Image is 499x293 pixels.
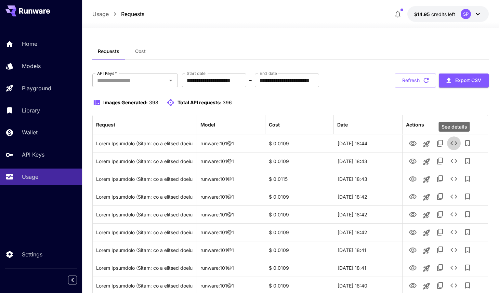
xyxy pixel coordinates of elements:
[197,134,265,152] div: runware:101@1
[96,135,193,152] div: Click to copy prompt
[92,10,109,18] a: Usage
[414,11,431,17] span: $14.95
[149,99,158,105] span: 398
[97,70,117,76] label: API Keys
[265,134,334,152] div: $ 0.0109
[96,170,193,188] div: Click to copy prompt
[447,279,461,292] button: See details
[22,40,37,48] p: Home
[414,11,455,18] div: $14.95128
[22,250,42,258] p: Settings
[407,6,489,22] button: $14.95128SP
[334,170,402,188] div: 01 Sep, 2025 18:43
[22,84,51,92] p: Playground
[420,190,433,204] button: Launch in playground
[334,152,402,170] div: 01 Sep, 2025 18:43
[447,154,461,168] button: See details
[420,155,433,169] button: Launch in playground
[96,206,193,223] div: Click to copy prompt
[197,188,265,205] div: runware:101@1
[433,243,447,257] button: Copy TaskUUID
[433,172,447,186] button: Copy TaskUUID
[406,243,420,257] button: View Image
[334,188,402,205] div: 01 Sep, 2025 18:42
[461,208,474,221] button: Add to library
[197,205,265,223] div: runware:101@1
[461,243,474,257] button: Add to library
[260,70,277,76] label: End date
[22,106,40,115] p: Library
[265,241,334,259] div: $ 0.0109
[197,152,265,170] div: runware:101@1
[96,122,115,128] div: Request
[433,261,447,275] button: Copy TaskUUID
[265,259,334,277] div: $ 0.0109
[197,241,265,259] div: runware:101@1
[121,10,144,18] a: Requests
[265,170,334,188] div: $ 0.0115
[433,208,447,221] button: Copy TaskUUID
[420,226,433,240] button: Launch in playground
[461,279,474,292] button: Add to library
[265,205,334,223] div: $ 0.0109
[22,173,38,181] p: Usage
[420,244,433,257] button: Launch in playground
[406,136,420,150] button: View Image
[406,207,420,221] button: View Image
[197,223,265,241] div: runware:101@1
[135,48,146,54] span: Cost
[420,208,433,222] button: Launch in playground
[98,48,119,54] span: Requests
[96,152,193,170] div: Click to copy prompt
[178,99,222,105] span: Total API requests:
[265,152,334,170] div: $ 0.0109
[166,76,175,85] button: Open
[406,225,420,239] button: View Image
[73,274,82,286] div: Collapse sidebar
[420,262,433,275] button: Launch in playground
[395,74,436,88] button: Refresh
[447,136,461,150] button: See details
[447,190,461,203] button: See details
[447,172,461,186] button: See details
[92,10,144,18] nav: breadcrumb
[406,122,424,128] div: Actions
[265,188,334,205] div: $ 0.0109
[337,122,348,128] div: Date
[103,99,148,105] span: Images Generated:
[447,261,461,275] button: See details
[406,189,420,203] button: View Image
[96,241,193,259] div: Click to copy prompt
[406,172,420,186] button: View Image
[433,225,447,239] button: Copy TaskUUID
[433,136,447,150] button: Copy TaskUUID
[96,224,193,241] div: Click to copy prompt
[447,208,461,221] button: See details
[223,99,232,105] span: 396
[439,74,489,88] button: Export CSV
[187,70,206,76] label: Start date
[433,154,447,168] button: Copy TaskUUID
[461,225,474,239] button: Add to library
[68,276,77,284] button: Collapse sidebar
[431,11,455,17] span: credits left
[461,9,471,19] div: SP
[197,259,265,277] div: runware:101@1
[406,261,420,275] button: View Image
[96,188,193,205] div: Click to copy prompt
[200,122,215,128] div: Model
[334,223,402,241] div: 01 Sep, 2025 18:42
[249,76,252,84] p: ~
[334,134,402,152] div: 01 Sep, 2025 18:44
[447,243,461,257] button: See details
[334,241,402,259] div: 01 Sep, 2025 18:41
[22,62,41,70] p: Models
[433,279,447,292] button: Copy TaskUUID
[269,122,280,128] div: Cost
[406,154,420,168] button: View Image
[461,190,474,203] button: Add to library
[461,261,474,275] button: Add to library
[420,279,433,293] button: Launch in playground
[22,150,44,159] p: API Keys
